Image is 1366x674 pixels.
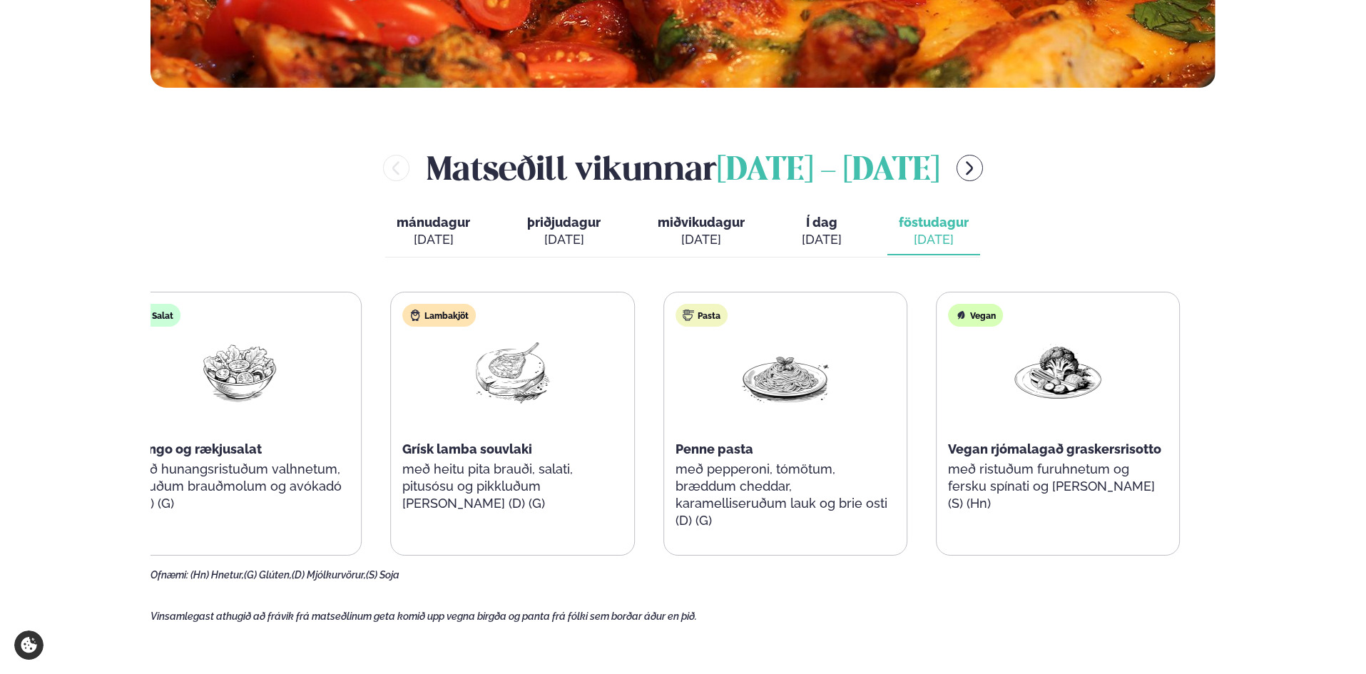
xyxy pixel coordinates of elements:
[683,310,694,321] img: pasta.svg
[190,569,244,581] span: (Hn) Hnetur,
[957,155,983,181] button: menu-btn-right
[383,155,409,181] button: menu-btn-left
[244,569,292,581] span: (G) Glúten,
[676,304,728,327] div: Pasta
[130,441,262,456] span: Mango og rækjusalat
[151,569,188,581] span: Ofnæmi:
[402,304,476,327] div: Lambakjöt
[130,304,180,327] div: Salat
[385,208,481,255] button: mánudagur [DATE]
[527,215,601,230] span: þriðjudagur
[790,208,853,255] button: Í dag [DATE]
[802,214,842,231] span: Í dag
[467,338,559,404] img: Lamb-Meat.png
[676,461,895,529] p: með pepperoni, tómötum, bræddum cheddar, karamelliseruðum lauk og brie osti (D) (G)
[151,611,697,622] span: Vinsamlegast athugið að frávik frá matseðlinum geta komið upp vegna birgða og panta frá fólki sem...
[402,441,532,456] span: Grísk lamba souvlaki
[292,569,366,581] span: (D) Mjólkurvörur,
[397,231,470,248] div: [DATE]
[948,304,1003,327] div: Vegan
[427,145,939,191] h2: Matseðill vikunnar
[676,441,753,456] span: Penne pasta
[130,461,350,512] p: með hunangsristuðum valhnetum, ristuðum brauðmolum og avókadó (Hn) (G)
[1012,338,1103,404] img: Vegan.png
[802,231,842,248] div: [DATE]
[899,231,969,248] div: [DATE]
[366,569,399,581] span: (S) Soja
[658,231,745,248] div: [DATE]
[955,310,967,321] img: Vegan.svg
[527,231,601,248] div: [DATE]
[646,208,756,255] button: miðvikudagur [DATE]
[194,338,285,404] img: Salad.png
[658,215,745,230] span: miðvikudagur
[948,461,1168,512] p: með ristuðum furuhnetum og fersku spínati og [PERSON_NAME] (S) (Hn)
[402,461,622,512] p: með heitu pita brauði, salati, pitusósu og pikkluðum [PERSON_NAME] (D) (G)
[740,338,831,404] img: Spagetti.png
[948,441,1161,456] span: Vegan rjómalagað graskersrisotto
[397,215,470,230] span: mánudagur
[887,208,980,255] button: föstudagur [DATE]
[717,155,939,187] span: [DATE] - [DATE]
[409,310,421,321] img: Lamb.svg
[899,215,969,230] span: föstudagur
[516,208,612,255] button: þriðjudagur [DATE]
[14,630,44,660] a: Cookie settings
